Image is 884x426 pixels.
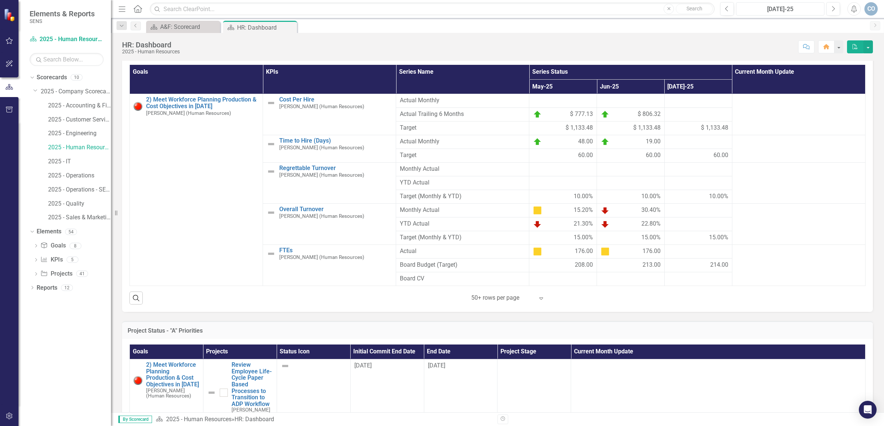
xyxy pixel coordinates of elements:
a: Overall Turnover [279,206,392,213]
button: CO [864,2,878,16]
span: 10.00% [641,192,661,201]
div: HR: Dashboard [122,41,180,49]
small: [PERSON_NAME] (Human Resources) [279,145,364,150]
input: Search ClearPoint... [150,3,715,16]
img: At Risk [533,247,542,256]
span: Target (Monthly & YTD) [400,233,525,242]
img: Not Defined [207,388,216,397]
td: Double-Click to Edit [396,149,529,163]
span: YTD Actual [400,220,525,228]
span: [DATE] [428,362,445,369]
td: Double-Click to Edit [664,176,732,190]
td: Double-Click to Edit [529,135,597,149]
td: Double-Click to Edit Right Click for Context Menu [130,94,263,286]
td: Double-Click to Edit [664,217,732,231]
td: Double-Click to Edit [732,245,865,286]
small: [PERSON_NAME] (Human Resources) [279,254,364,260]
a: 2025 - Human Resources [48,143,111,152]
td: Double-Click to Edit [529,259,597,272]
span: 22.80% [641,220,661,229]
small: [PERSON_NAME] (Human Resources) [279,104,364,109]
img: Not Defined [281,362,290,370]
td: Double-Click to Edit [529,204,597,217]
td: Double-Click to Edit [396,245,529,259]
td: Double-Click to Edit [664,272,732,286]
a: Review Employee Life-Cycle Paper Based Processes to Transition to ADP Workflow [232,362,273,407]
div: A&F: Scorecard [160,22,218,31]
td: Double-Click to Edit [732,94,865,135]
img: ClearPoint Strategy [4,8,17,21]
a: KPIs [40,256,63,264]
td: Double-Click to Edit [597,259,665,272]
td: Double-Click to Edit [396,108,529,122]
td: Double-Click to Edit [529,245,597,259]
div: 12 [61,284,73,291]
span: Monthly Actual [400,206,525,214]
a: Cost Per Hire [279,96,392,103]
td: Double-Click to Edit [529,149,597,163]
td: Double-Click to Edit [597,149,665,163]
span: $ 1,133.48 [701,124,728,132]
img: Below Target [601,220,610,229]
img: Not Defined [267,167,276,176]
td: Double-Click to Edit [396,94,529,108]
td: Double-Click to Edit [664,163,732,176]
div: 41 [76,271,88,277]
td: Double-Click to Edit [664,259,732,272]
a: FTEs [279,247,392,254]
small: [PERSON_NAME] (Human Resources) [146,388,199,399]
a: 2025 - Company Scorecard [41,87,111,96]
a: Time to Hire (Days) [279,137,392,144]
a: 2025 - Human Resources [166,416,232,423]
td: Double-Click to Edit [732,163,865,204]
span: 30.40% [641,206,661,215]
img: Not Defined [267,208,276,217]
span: 60.00 [646,151,661,160]
td: Double-Click to Edit [529,108,597,122]
div: 10 [71,74,82,81]
span: Actual [400,247,525,256]
img: Not Defined [267,140,276,149]
td: Double-Click to Edit [597,204,665,217]
a: 2) Meet Workforce Planning Production & Cost Objectives in [DATE] [146,362,199,387]
td: Double-Click to Edit [396,272,529,286]
img: At Risk [601,247,610,256]
a: 2025 - Engineering [48,129,111,138]
td: Double-Click to Edit [396,259,529,272]
td: Double-Click to Edit [396,163,529,176]
td: Double-Click to Edit [597,135,665,149]
span: 10.00% [574,192,593,201]
a: Regrettable Turnover [279,165,392,172]
td: Double-Click to Edit [529,217,597,231]
td: Double-Click to Edit [597,108,665,122]
span: By Scorecard [118,416,152,423]
a: Projects [40,270,72,278]
span: 214.00 [710,261,728,269]
img: Red: Critical Issues/Off-Track [134,376,142,385]
span: [DATE] [354,362,372,369]
td: Double-Click to Edit [396,176,529,190]
img: At Risk [533,206,542,215]
td: Double-Click to Edit [664,149,732,163]
span: 15.00% [574,233,593,242]
a: 2025 - Operations [48,172,111,180]
span: YTD Actual [400,179,525,187]
span: $ 1,133.48 [566,124,593,132]
a: Elements [37,227,61,236]
span: 60.00 [713,151,728,160]
td: Double-Click to Edit [597,245,665,259]
span: $ 806.32 [638,110,661,119]
td: Double-Click to Edit [664,108,732,122]
span: Board Budget (Target) [400,261,525,269]
span: Board CV [400,274,525,283]
td: Double-Click to Edit Right Click for Context Menu [263,94,396,135]
a: A&F: Scorecard [148,22,218,31]
small: [PERSON_NAME] (Human Resources) [279,213,364,219]
td: Double-Click to Edit [664,204,732,217]
td: Double-Click to Edit [396,135,529,149]
img: On Target [601,110,610,119]
img: On Target [533,137,542,146]
a: 2025 - Human Resources [30,35,104,44]
td: Double-Click to Edit [597,217,665,231]
td: Double-Click to Edit [396,190,529,204]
